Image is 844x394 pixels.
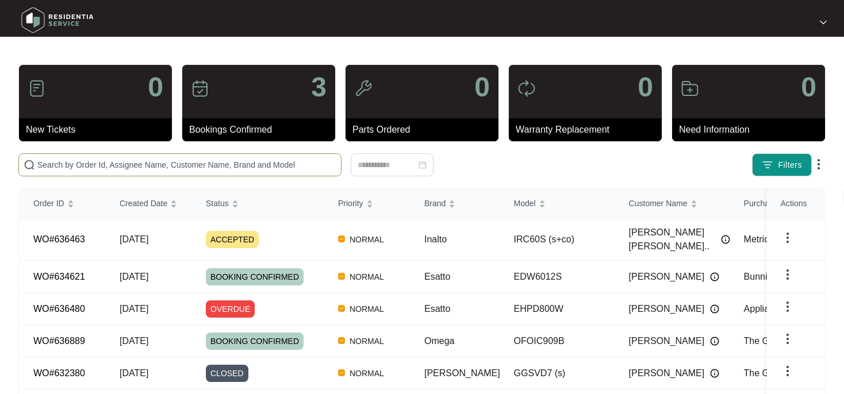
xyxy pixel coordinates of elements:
[629,334,705,348] span: [PERSON_NAME]
[629,366,705,380] span: [PERSON_NAME]
[638,74,653,101] p: 0
[500,293,615,325] td: EHPD800W
[17,3,98,37] img: residentia service logo
[20,188,106,219] th: Order ID
[781,231,795,245] img: dropdown arrow
[778,159,802,171] span: Filters
[424,368,500,378] span: [PERSON_NAME]
[767,188,824,219] th: Actions
[710,272,719,281] img: Info icon
[345,334,389,348] span: NORMAL
[24,159,35,171] img: search-icon
[721,235,730,244] img: Info icon
[500,188,615,219] th: Model
[629,226,715,253] span: [PERSON_NAME] [PERSON_NAME]..
[338,337,345,344] img: Vercel Logo
[120,272,148,281] span: [DATE]
[106,188,192,219] th: Created Date
[352,123,498,137] p: Parts Ordered
[500,261,615,293] td: EDW6012S
[206,365,248,382] span: CLOSED
[500,219,615,261] td: IRC60S (s+co)
[424,304,450,314] span: Esatto
[710,369,719,378] img: Info icon
[206,333,304,350] span: BOOKING CONFIRMED
[26,123,172,137] p: New Tickets
[37,159,336,171] input: Search by Order Id, Assignee Name, Customer Name, Brand and Model
[120,304,148,314] span: [DATE]
[752,153,812,176] button: filter iconFilters
[206,197,229,210] span: Status
[629,302,705,316] span: [PERSON_NAME]
[500,325,615,357] td: OFOIC909B
[744,197,803,210] span: Purchased From
[189,123,335,137] p: Bookings Confirmed
[33,336,85,346] a: WO#636889
[474,74,490,101] p: 0
[744,304,818,314] span: Appliances Online
[744,272,831,281] span: Bunnings Warehouse
[744,336,809,346] span: The Good Guys
[424,272,450,281] span: Esatto
[345,366,389,380] span: NORMAL
[781,300,795,314] img: dropdown arrow
[338,273,345,280] img: Vercel Logo
[411,188,500,219] th: Brand
[500,357,615,389] td: GGSVD7 (s)
[33,234,85,244] a: WO#636463
[679,123,825,137] p: Need Information
[338,369,345,376] img: Vercel Logo
[517,79,536,98] img: icon
[324,188,411,219] th: Priority
[120,368,148,378] span: [DATE]
[33,197,64,210] span: Order ID
[338,305,345,312] img: Vercel Logo
[801,74,816,101] p: 0
[629,270,705,284] span: [PERSON_NAME]
[33,272,85,281] a: WO#634621
[28,79,46,98] img: icon
[762,159,773,171] img: filter icon
[744,368,809,378] span: The Good Guys
[820,20,827,25] img: dropdown arrow
[516,123,662,137] p: Warranty Replacement
[781,332,795,346] img: dropdown arrow
[345,302,389,316] span: NORMAL
[206,300,255,318] span: OVERDUE
[206,231,259,248] span: ACCEPTED
[120,336,148,346] span: [DATE]
[33,368,85,378] a: WO#632380
[424,336,454,346] span: Omega
[192,188,324,219] th: Status
[812,157,826,171] img: dropdown arrow
[338,197,363,210] span: Priority
[781,268,795,281] img: dropdown arrow
[710,304,719,314] img: Info icon
[338,235,345,242] img: Vercel Logo
[345,233,389,246] span: NORMAL
[424,197,446,210] span: Brand
[311,74,327,101] p: 3
[424,234,447,244] span: Inalto
[514,197,536,210] span: Model
[354,79,373,98] img: icon
[120,197,167,210] span: Created Date
[148,74,163,101] p: 0
[615,188,730,219] th: Customer Name
[629,197,688,210] span: Customer Name
[710,337,719,346] img: Info icon
[744,234,832,244] span: Metricon Homes (SA)
[120,234,148,244] span: [DATE]
[191,79,209,98] img: icon
[681,79,699,98] img: icon
[33,304,85,314] a: WO#636480
[781,364,795,378] img: dropdown arrow
[345,270,389,284] span: NORMAL
[206,268,304,285] span: BOOKING CONFIRMED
